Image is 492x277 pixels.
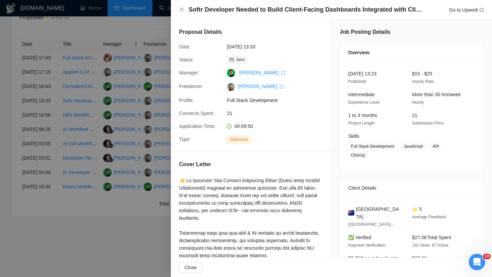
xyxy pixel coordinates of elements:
h5: Proposal Details [179,28,222,36]
span: mail [230,58,234,62]
h5: Job Posting Details [340,28,390,36]
span: Profile: [179,98,194,103]
span: Intermediate [348,92,375,97]
span: Freelancer: [179,84,203,89]
span: Outbound [227,136,250,143]
span: clock-circle [227,124,232,129]
button: Close [179,262,202,273]
span: ✅ Verified [348,235,371,240]
button: Close [179,7,184,13]
h4: Softr Developer Needed to Build Client-Facing Dashboards Integrated with ClickUp [189,5,424,14]
span: [DATE] 13:33 [227,43,329,50]
a: Go to Upworkexport [449,7,484,13]
span: ClickUp [348,151,368,159]
span: Date: [179,44,190,49]
span: Status: [179,57,194,62]
a: [PERSON_NAME] export [239,70,285,75]
span: 21 [227,110,329,117]
span: More than 30 hrs/week [412,92,461,97]
span: close [179,7,184,12]
span: Project Length [348,121,374,126]
h5: Cover Letter [179,160,211,169]
span: $27.0K Total Spent [412,235,451,240]
span: Hourly [412,100,424,105]
span: export [281,71,285,75]
span: Skills [348,133,359,139]
span: Hourly Rate [412,79,434,84]
span: 1 to 3 months [348,113,377,118]
span: Overview [348,49,369,56]
span: Published [348,79,366,84]
span: Payment Verification [348,243,385,248]
span: 21 [412,113,418,118]
span: Application Time: [179,123,216,129]
span: $15 - $25 [412,71,432,76]
span: API [430,143,442,150]
span: 191 Hires, 87 Active [412,243,449,248]
a: [PERSON_NAME] export [238,84,284,89]
span: 10 [483,254,491,259]
span: Full Stack Development [227,97,329,104]
iframe: Intercom live chat [469,254,485,270]
span: Close [184,264,197,271]
span: Manager: [179,70,199,75]
img: c1-JWQDXWEy3CnA6sRtFzzU22paoDq5cZnWyBNc3HWqwvuW0qNnjm1CMP-YmbEEtPC [227,83,235,91]
img: 🇦🇺 [348,209,354,217]
span: [GEOGRAPHIC_DATA] - [348,222,393,227]
div: Client Details [348,179,475,197]
span: Connects Spent: [179,111,215,116]
span: Experience Level [348,100,380,105]
span: $7.79/hr avg hourly rate paid [348,256,399,268]
span: Submission Price [412,121,444,126]
span: Full Stack Development [348,143,397,150]
span: 00:09:50 [234,123,253,129]
span: export [280,85,284,89]
span: Type: [179,136,191,142]
span: ⭐ 5 [412,206,422,212]
span: [GEOGRAPHIC_DATA] [356,205,401,220]
span: Average Feedback [412,215,447,219]
span: [DATE] 13:23 [348,71,377,76]
span: $27.0K [412,256,427,261]
span: JavaScript [401,143,426,150]
span: Sent [236,57,245,62]
span: export [480,8,484,12]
